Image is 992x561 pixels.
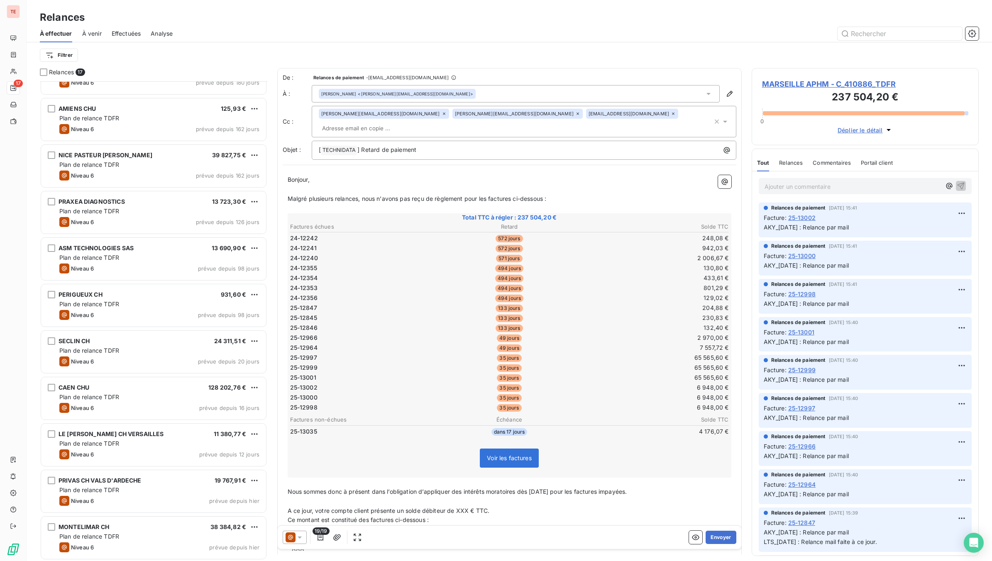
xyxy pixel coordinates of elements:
td: 6 948,00 € [583,393,729,402]
button: Déplier le détail [835,125,895,135]
span: Facture : [764,328,787,337]
span: 13 690,90 € [212,244,246,251]
img: Logo LeanPay [7,543,20,556]
span: Tout [757,159,770,166]
span: ASM TECHNOLOGIES SAS [59,244,134,251]
span: Relances de paiement [771,242,826,250]
span: 494 jours [495,295,523,302]
span: Facture : [764,404,787,412]
span: 572 jours [496,235,523,242]
span: 25-12997 [788,404,815,412]
span: Plan de relance TDFR [59,254,119,261]
span: Déplier le détail [838,126,883,134]
span: AKY_[DATE] : Relance par mail [764,490,849,498]
td: 132,40 € [583,323,729,332]
span: Relances de paiement [771,319,826,326]
span: AKY_[DATE] : Relance par mail [764,262,849,269]
span: prévue depuis hier [209,544,259,551]
span: prévue depuis 20 jours [198,358,259,365]
span: [DATE] 15:40 [829,472,858,477]
input: Adresse email en copie ... [319,122,415,134]
span: 25-13002 [788,213,816,222]
span: 13 723,30 € [212,198,246,205]
td: 65 565,60 € [583,353,729,362]
span: prévue depuis 16 jours [199,405,259,411]
span: [DATE] 15:40 [829,434,858,439]
span: Commentaires [813,159,851,166]
span: [DATE] 15:41 [829,244,858,249]
td: 248,08 € [583,234,729,243]
span: Relances de paiement [771,395,826,402]
span: Plan de relance TDFR [59,347,119,354]
span: Objet : [283,146,301,153]
h3: 237 504,20 € [762,90,969,106]
span: À effectuer [40,29,72,38]
td: 65 565,60 € [583,373,729,382]
span: Plan de relance TDFR [59,300,119,307]
span: prévue depuis 98 jours [198,265,259,272]
span: 25-12847 [290,304,317,312]
span: 39 827,75 € [212,151,246,159]
span: Facture : [764,480,787,489]
span: 35 jours [497,394,521,402]
span: [EMAIL_ADDRESS][DOMAIN_NAME] [589,111,669,116]
label: À : [283,90,312,98]
span: Relances de paiement [771,509,826,517]
span: 17 [76,68,85,76]
span: AKY_[DATE] : Relance par mail [764,300,849,307]
span: Analyse [151,29,173,38]
span: [DATE] 15:40 [829,396,858,401]
span: Facture : [764,290,787,298]
span: - [EMAIL_ADDRESS][DOMAIN_NAME] [366,75,449,80]
span: Niveau 6 [71,498,94,504]
td: 25-13035 [290,427,436,436]
span: TECHNIDATA [321,146,357,155]
td: 801,29 € [583,283,729,293]
span: AKY_[DATE] : Relance par mail [764,338,849,345]
span: 133 jours [496,315,523,322]
span: 49 jours [497,344,522,352]
span: 24-12353 [290,284,318,292]
span: 38 384,82 € [210,523,246,530]
span: Bonjour, [288,176,310,183]
span: Voir les factures [487,454,532,461]
span: Relances de paiement [313,75,364,80]
span: prévue depuis 162 jours [196,172,259,179]
span: 25-12999 [788,366,816,374]
span: 35 jours [497,364,521,372]
span: 49 jours [497,334,522,342]
span: Relances de paiement [771,204,826,212]
input: Rechercher [838,27,962,40]
span: 25-12966 [290,334,318,342]
span: Plan de relance TDFR [59,393,119,400]
th: Retard [436,222,582,231]
span: 25-13001 [788,328,814,337]
span: PRAXEA DIAGNOSTICS [59,198,125,205]
span: ] Retard de paiement [357,146,416,153]
span: 24 311,51 € [214,337,246,344]
span: 19/19 [313,527,330,535]
span: 571 jours [496,255,522,262]
span: 0 [760,118,764,124]
button: Filtrer [40,49,78,62]
span: dans 17 jours [491,428,528,436]
th: Factures non-échues [290,415,436,424]
span: Ce montant est constitué des factures ci-dessous : [288,516,429,523]
span: Plan de relance TDFR [59,115,119,122]
div: <[PERSON_NAME][EMAIL_ADDRESS][DOMAIN_NAME]> [321,91,473,97]
span: Plan de relance TDFR [59,440,119,447]
span: prévue depuis 98 jours [198,312,259,318]
span: 35 jours [497,374,521,382]
span: SECLIN CH [59,337,90,344]
span: Facture : [764,251,787,260]
span: [DATE] 15:40 [829,358,858,363]
td: 4 176,07 € [583,427,729,436]
th: Solde TTC [583,415,729,424]
span: prévue depuis 180 jours [196,79,259,86]
td: 942,03 € [583,244,729,253]
span: Effectuées [112,29,141,38]
span: A ce jour, votre compte client présente un solde débiteur de XXX € TTC. [288,507,490,514]
span: Relances de paiement [771,471,826,478]
td: 130,80 € [583,263,729,273]
span: Relances [779,159,803,166]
